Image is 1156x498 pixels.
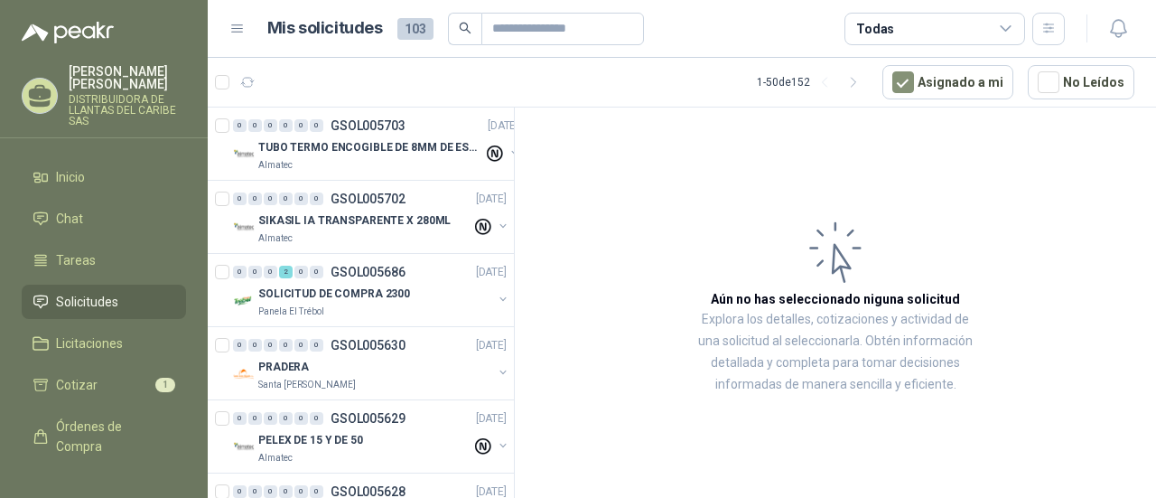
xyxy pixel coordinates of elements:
p: Almatec [258,158,293,173]
p: [PERSON_NAME] [PERSON_NAME] [69,65,186,90]
div: 0 [233,339,247,352]
span: Licitaciones [56,334,123,353]
span: Tareas [56,250,96,270]
p: [DATE] [476,264,507,281]
a: Solicitudes [22,285,186,319]
div: 0 [279,412,293,425]
div: 0 [310,266,323,278]
p: GSOL005629 [331,412,406,425]
div: 0 [279,119,293,132]
div: 0 [279,485,293,498]
a: 0 0 0 0 0 0 GSOL005703[DATE] Company LogoTUBO TERMO ENCOGIBLE DE 8MM DE ESPESOR X 5CMSAlmatec [233,115,522,173]
div: 0 [233,119,247,132]
div: 0 [310,119,323,132]
a: Chat [22,202,186,236]
div: 0 [310,485,323,498]
p: Almatec [258,231,293,246]
div: 0 [233,412,247,425]
p: GSOL005628 [331,485,406,498]
div: 1 - 50 de 152 [757,68,868,97]
p: [DATE] [476,410,507,428]
div: 0 [310,193,323,205]
span: Solicitudes [56,292,118,312]
div: 0 [264,412,277,425]
img: Company Logo [233,363,255,385]
div: 0 [294,485,308,498]
div: 0 [294,266,308,278]
p: GSOL005630 [331,339,406,352]
div: 0 [279,339,293,352]
div: 0 [248,193,262,205]
a: 0 0 0 0 0 0 GSOL005630[DATE] Company LogoPRADERASanta [PERSON_NAME] [233,334,510,392]
p: SIKASIL IA TRANSPARENTE X 280ML [258,212,451,230]
div: 0 [233,193,247,205]
div: 0 [264,339,277,352]
div: 0 [233,485,247,498]
img: Logo peakr [22,22,114,43]
div: 0 [310,339,323,352]
div: 0 [248,119,262,132]
p: SOLICITUD DE COMPRA 2300 [258,286,410,303]
h3: Aún no has seleccionado niguna solicitud [711,289,960,309]
span: 103 [397,18,433,40]
div: 0 [294,412,308,425]
p: [DATE] [476,337,507,354]
p: GSOL005703 [331,119,406,132]
a: Inicio [22,160,186,194]
div: 2 [279,266,293,278]
a: 0 0 0 2 0 0 GSOL005686[DATE] Company LogoSOLICITUD DE COMPRA 2300Panela El Trébol [233,261,510,319]
span: Inicio [56,167,85,187]
span: 1 [155,378,175,392]
div: 0 [248,485,262,498]
p: TUBO TERMO ENCOGIBLE DE 8MM DE ESPESOR X 5CMS [258,139,483,156]
p: GSOL005702 [331,193,406,205]
div: 0 [248,412,262,425]
div: 0 [294,193,308,205]
a: Licitaciones [22,326,186,361]
h1: Mis solicitudes [267,15,383,42]
p: Panela El Trébol [258,305,324,319]
div: 0 [233,266,247,278]
div: 0 [264,485,277,498]
a: Tareas [22,243,186,277]
p: Santa [PERSON_NAME] [258,378,356,392]
button: No Leídos [1028,65,1134,99]
div: 0 [294,339,308,352]
p: Almatec [258,451,293,465]
p: GSOL005686 [331,266,406,278]
p: Explora los detalles, cotizaciones y actividad de una solicitud al seleccionarla. Obtén informaci... [695,309,975,396]
div: Todas [856,19,894,39]
div: 0 [264,266,277,278]
a: 0 0 0 0 0 0 GSOL005629[DATE] Company LogoPELEX DE 15 Y DE 50Almatec [233,408,510,465]
a: 0 0 0 0 0 0 GSOL005702[DATE] Company LogoSIKASIL IA TRANSPARENTE X 280MLAlmatec [233,188,510,246]
img: Company Logo [233,437,255,458]
span: Cotizar [56,375,98,395]
p: [DATE] [476,191,507,208]
button: Asignado a mi [882,65,1013,99]
div: 0 [279,193,293,205]
span: search [459,22,471,34]
p: PRADERA [258,359,309,376]
span: Órdenes de Compra [56,417,169,456]
img: Company Logo [233,217,255,239]
span: Chat [56,209,83,229]
a: Órdenes de Compra [22,409,186,464]
a: Cotizar1 [22,368,186,402]
p: DISTRIBUIDORA DE LLANTAS DEL CARIBE SAS [69,94,186,127]
div: 0 [248,339,262,352]
div: 0 [264,193,277,205]
img: Company Logo [233,290,255,312]
div: 0 [264,119,277,132]
div: 0 [294,119,308,132]
div: 0 [310,412,323,425]
p: [DATE] [488,117,518,135]
div: 0 [248,266,262,278]
img: Company Logo [233,144,255,165]
p: PELEX DE 15 Y DE 50 [258,432,363,449]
